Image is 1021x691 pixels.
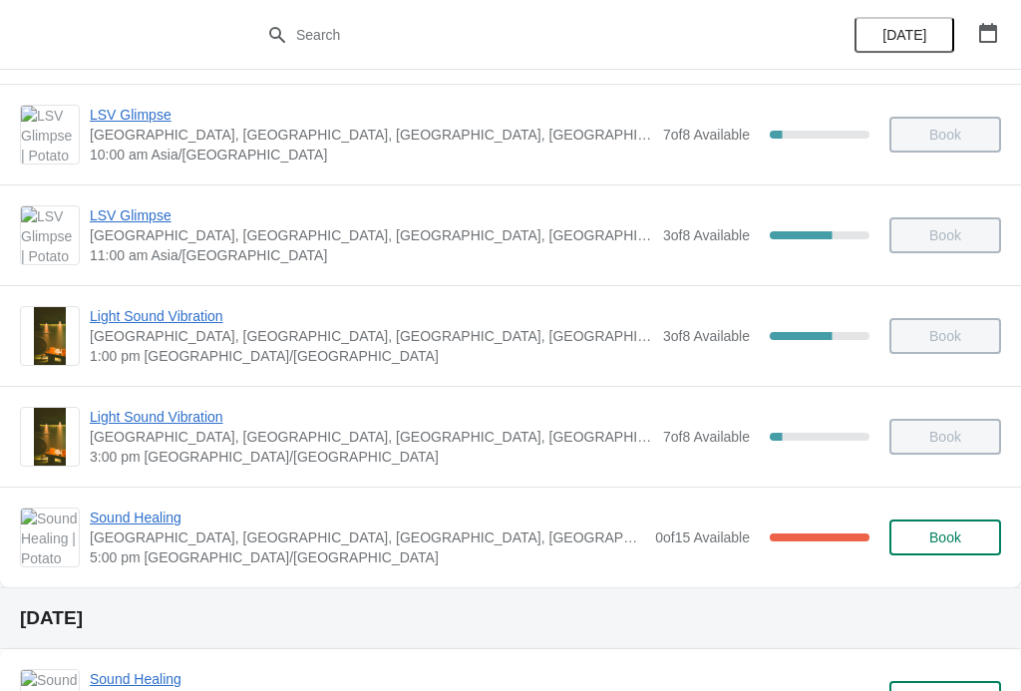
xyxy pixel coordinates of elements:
[90,105,653,125] span: LSV Glimpse
[663,227,750,243] span: 3 of 8 Available
[854,17,954,53] button: [DATE]
[90,205,653,225] span: LSV Glimpse
[90,145,653,165] span: 10:00 am Asia/[GEOGRAPHIC_DATA]
[882,27,926,43] span: [DATE]
[90,447,653,467] span: 3:00 pm [GEOGRAPHIC_DATA]/[GEOGRAPHIC_DATA]
[90,326,653,346] span: [GEOGRAPHIC_DATA], [GEOGRAPHIC_DATA], [GEOGRAPHIC_DATA], [GEOGRAPHIC_DATA], [GEOGRAPHIC_DATA]
[929,529,961,545] span: Book
[90,407,653,427] span: Light Sound Vibration
[90,527,645,547] span: [GEOGRAPHIC_DATA], [GEOGRAPHIC_DATA], [GEOGRAPHIC_DATA], [GEOGRAPHIC_DATA], [GEOGRAPHIC_DATA]
[21,106,79,164] img: LSV Glimpse | Potato Head Suites & Studios, Jalan Petitenget, Seminyak, Badung Regency, Bali, Ind...
[663,328,750,344] span: 3 of 8 Available
[663,429,750,445] span: 7 of 8 Available
[90,225,653,245] span: [GEOGRAPHIC_DATA], [GEOGRAPHIC_DATA], [GEOGRAPHIC_DATA], [GEOGRAPHIC_DATA], [GEOGRAPHIC_DATA]
[295,17,766,53] input: Search
[21,206,79,264] img: LSV Glimpse | Potato Head Suites & Studios, Jalan Petitenget, Seminyak, Badung Regency, Bali, Ind...
[90,346,653,366] span: 1:00 pm [GEOGRAPHIC_DATA]/[GEOGRAPHIC_DATA]
[20,608,1001,628] h2: [DATE]
[90,547,645,567] span: 5:00 pm [GEOGRAPHIC_DATA]/[GEOGRAPHIC_DATA]
[90,306,653,326] span: Light Sound Vibration
[34,307,67,365] img: Light Sound Vibration | Potato Head Suites & Studios, Jalan Petitenget, Seminyak, Badung Regency,...
[21,509,79,566] img: Sound Healing | Potato Head Suites & Studios, Jalan Petitenget, Seminyak, Badung Regency, Bali, I...
[90,508,645,527] span: Sound Healing
[90,245,653,265] span: 11:00 am Asia/[GEOGRAPHIC_DATA]
[655,529,750,545] span: 0 of 15 Available
[90,427,653,447] span: [GEOGRAPHIC_DATA], [GEOGRAPHIC_DATA], [GEOGRAPHIC_DATA], [GEOGRAPHIC_DATA], [GEOGRAPHIC_DATA]
[663,127,750,143] span: 7 of 8 Available
[889,519,1001,555] button: Book
[90,669,637,689] span: Sound Healing
[90,125,653,145] span: [GEOGRAPHIC_DATA], [GEOGRAPHIC_DATA], [GEOGRAPHIC_DATA], [GEOGRAPHIC_DATA], [GEOGRAPHIC_DATA]
[34,408,67,466] img: Light Sound Vibration | Potato Head Suites & Studios, Jalan Petitenget, Seminyak, Badung Regency,...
